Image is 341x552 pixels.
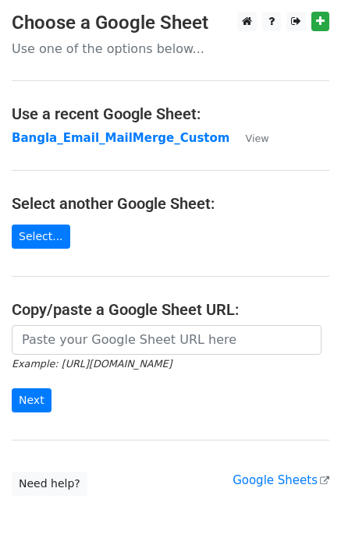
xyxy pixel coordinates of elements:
[12,131,229,145] a: Bangla_Email_MailMerge_Custom
[12,104,329,123] h4: Use a recent Google Sheet:
[229,131,268,145] a: View
[12,225,70,249] a: Select...
[12,358,172,370] small: Example: [URL][DOMAIN_NAME]
[12,12,329,34] h3: Choose a Google Sheet
[233,473,329,487] a: Google Sheets
[12,41,329,57] p: Use one of the options below...
[12,194,329,213] h4: Select another Google Sheet:
[12,300,329,319] h4: Copy/paste a Google Sheet URL:
[12,325,321,355] input: Paste your Google Sheet URL here
[12,472,87,496] a: Need help?
[12,388,52,412] input: Next
[245,133,268,144] small: View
